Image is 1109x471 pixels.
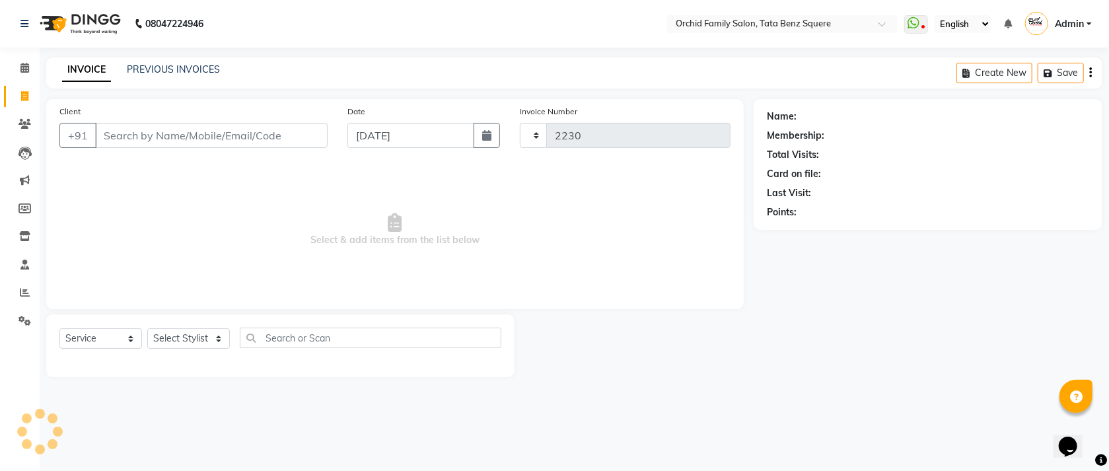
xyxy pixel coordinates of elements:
label: Client [59,106,81,118]
input: Search or Scan [240,328,501,348]
label: Date [347,106,365,118]
div: Points: [767,205,797,219]
label: Invoice Number [520,106,577,118]
button: +91 [59,123,96,148]
div: Membership: [767,129,824,143]
div: Card on file: [767,167,821,181]
a: PREVIOUS INVOICES [127,63,220,75]
img: logo [34,5,124,42]
img: Admin [1025,12,1048,35]
a: INVOICE [62,58,111,82]
div: Last Visit: [767,186,811,200]
input: Search by Name/Mobile/Email/Code [95,123,328,148]
iframe: chat widget [1054,418,1096,458]
button: Save [1038,63,1084,83]
button: Create New [956,63,1032,83]
div: Total Visits: [767,148,819,162]
span: Admin [1055,17,1084,31]
b: 08047224946 [145,5,203,42]
span: Select & add items from the list below [59,164,731,296]
div: Name: [767,110,797,124]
